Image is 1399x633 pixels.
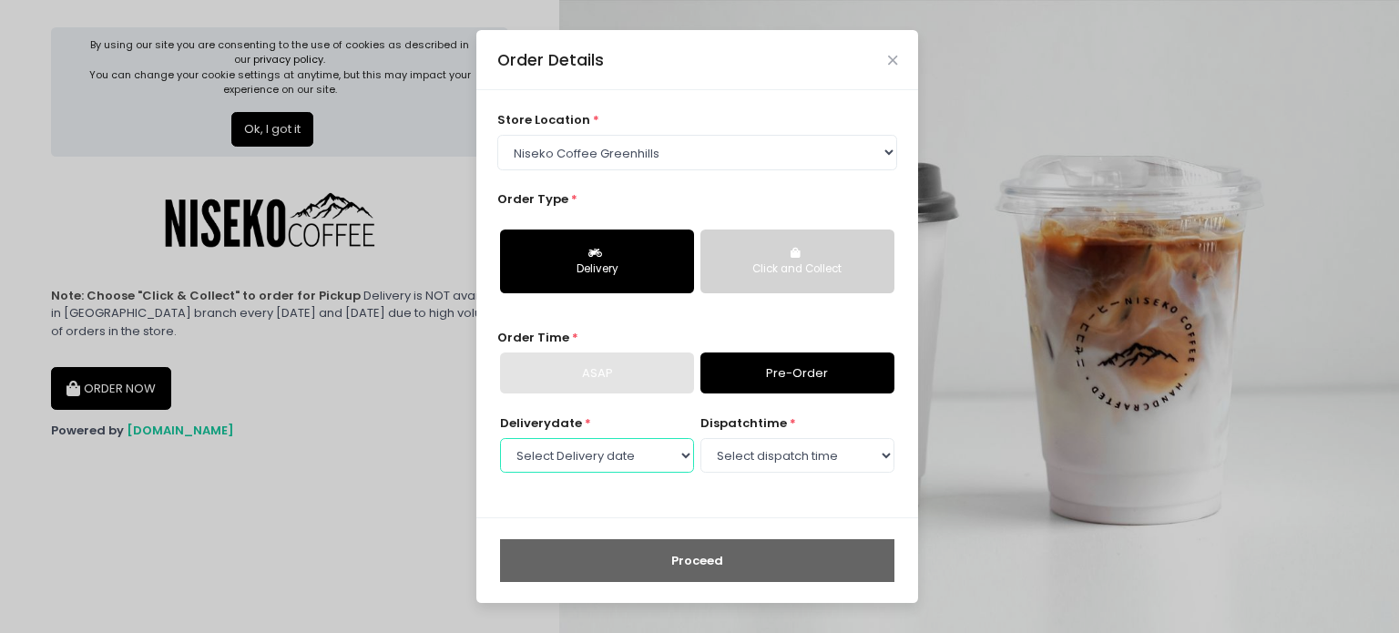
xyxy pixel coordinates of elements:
span: Order Type [497,190,568,208]
button: Click and Collect [700,230,894,293]
button: Delivery [500,230,694,293]
button: Proceed [500,539,894,583]
button: Close [888,56,897,65]
a: Pre-Order [700,352,894,394]
span: Delivery date [500,414,582,432]
div: Order Details [497,48,604,72]
span: dispatch time [700,414,787,432]
div: Delivery [513,261,681,278]
div: Click and Collect [713,261,882,278]
span: Order Time [497,329,569,346]
span: store location [497,111,590,128]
